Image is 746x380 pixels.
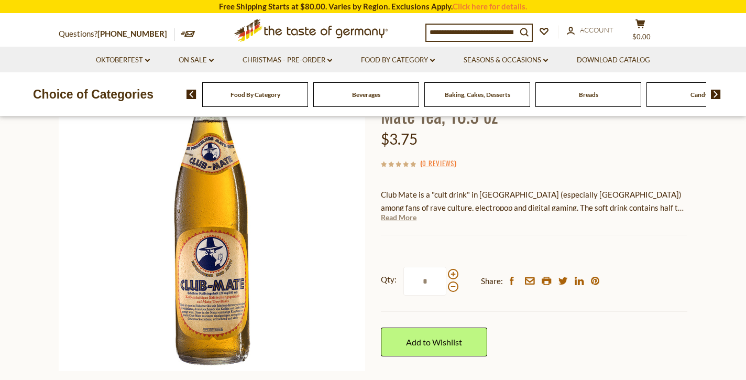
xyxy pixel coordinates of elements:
a: Beverages [352,91,380,99]
a: Christmas - PRE-ORDER [243,55,332,66]
a: 0 Reviews [422,158,454,169]
a: [PHONE_NUMBER] [97,29,167,38]
p: Questions? [59,27,175,41]
strong: Qty: [381,273,397,286]
button: $0.00 [624,19,656,45]
a: Breads [579,91,598,99]
span: Share: [481,275,503,288]
input: Qty: [403,267,446,296]
a: Download Catalog [577,55,650,66]
img: previous arrow [186,90,196,99]
img: Club Mate Energy Soft Drink with Yerba Mate Tea, 16.9 oz [59,64,365,371]
a: Food By Category [361,55,435,66]
a: Oktoberfest [96,55,150,66]
a: On Sale [179,55,214,66]
span: $0.00 [632,32,651,41]
p: Club Mate is a "cult drink" in [GEOGRAPHIC_DATA] (especially [GEOGRAPHIC_DATA]) among fans of rav... [381,188,687,214]
a: Baking, Cakes, Desserts [445,91,510,99]
a: Candy [690,91,708,99]
a: Click here for details. [453,2,527,11]
a: Seasons & Occasions [464,55,548,66]
a: Account [567,25,613,36]
span: Account [580,26,613,34]
a: Read More [381,212,416,223]
span: $3.75 [381,130,418,148]
a: Food By Category [231,91,280,99]
span: ( ) [420,158,456,168]
a: Add to Wishlist [381,328,487,356]
img: next arrow [711,90,721,99]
